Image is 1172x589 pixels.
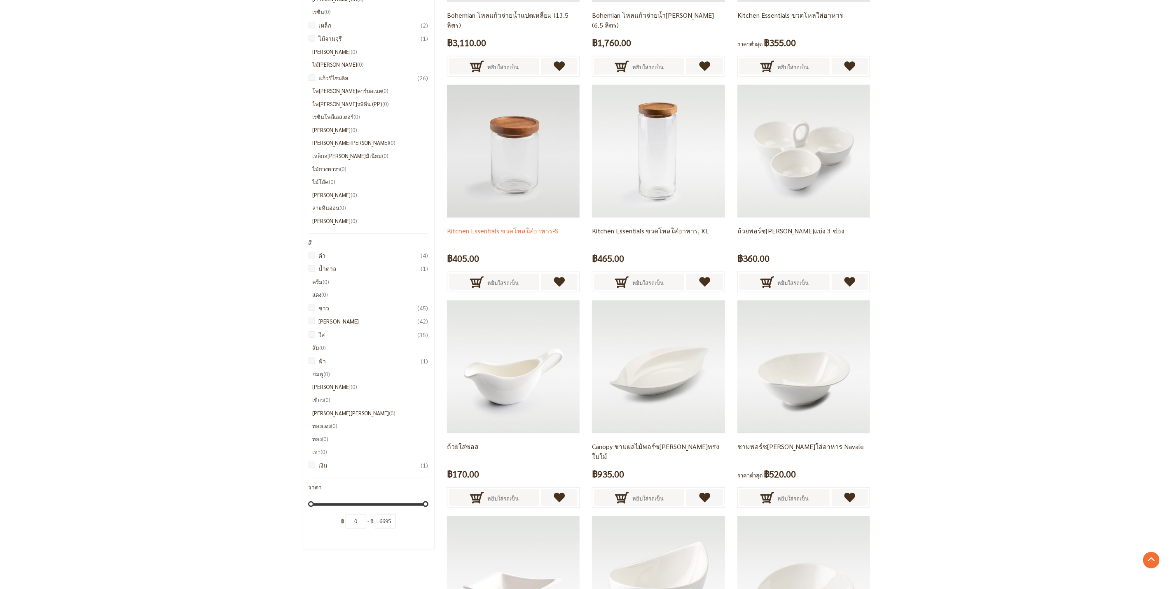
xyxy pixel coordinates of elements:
[313,165,428,174] li: ไม้ยางพารา
[447,147,580,154] a: glass storage jars, perserving jars, glass canisters, glass food storage jars, clear glass cookie...
[737,40,763,47] span: ราคาต่ำสุด
[737,226,844,235] a: ถ้วยพอร์ซ[PERSON_NAME]แบ่ง 3 ช่อง
[389,139,396,146] span: 0
[313,461,428,470] a: เงิน
[632,274,664,292] span: หยิบใส่รถเข็น
[313,217,428,226] li: [PERSON_NAME]
[313,447,428,456] li: เทา
[329,178,336,185] span: 0
[340,204,346,211] span: 0
[594,489,684,506] button: หยิบใส่รถเข็น
[313,138,428,147] li: [PERSON_NAME][PERSON_NAME]
[417,73,428,82] span: 26
[592,147,725,154] a: glass storage jars, perserving jars, glass canisters, glass food storage jars, clear glass cookie...
[417,330,428,339] span: 35
[541,489,578,506] a: เพิ่มไปยังรายการโปรด
[389,410,396,417] span: 0
[313,60,428,69] li: ไม้[PERSON_NAME]
[313,251,428,260] a: ดำ
[449,58,539,74] button: หยิบใส่รถเข็น
[487,489,519,508] span: หยิบใส่รถเข็น
[313,112,428,121] li: เรซินโพลีเอสเตอร์
[739,58,830,74] button: หยิบใส่รถเข็น
[313,330,428,339] a: ใส
[367,517,369,524] span: -
[322,435,329,442] span: 0
[340,165,347,172] span: 0
[832,489,868,506] a: เพิ่มไปยังรายการโปรด
[739,489,830,506] button: หยิบใส่รถเข็น
[313,264,428,273] a: น้ำตาล
[737,251,770,266] span: ฿360.00
[313,177,428,186] li: ไม้โอ๊ค
[421,356,428,366] span: 1
[358,61,364,68] span: 0
[313,151,428,161] li: เหล็กอ[PERSON_NAME]มิเนียม
[382,152,389,159] span: 0
[737,85,870,217] img: snack dish,section dish,dip dish, ชามใส่อาหารว่าง, ชามใส่ซอสเครื่องปรุง
[686,489,723,506] a: เพิ่มไปยังรายการโปรด
[351,217,358,224] span: 0
[313,370,428,379] li: ชมพู
[487,274,519,292] span: หยิบใส่รถเข็น
[331,422,338,429] span: 0
[313,100,428,109] li: โพ[PERSON_NAME]รพิลีน (PP)
[323,278,330,285] span: 0
[313,191,428,200] li: [PERSON_NAME]
[592,466,624,482] span: ฿935.00
[313,86,428,95] li: โพ[PERSON_NAME]คาร์บอเนต
[313,343,428,352] li: ส้ม
[313,303,428,312] a: ขาว
[737,300,870,433] img: ชามพอร์ซเลนใส่อาหาร Navale
[447,226,558,235] a: Kitchen Essentials ขวดโหลใส่อาหาร-S
[592,251,624,266] span: ฿465.00
[417,317,428,326] span: 42
[313,34,428,43] a: ไม้จามจุรี
[592,11,714,29] a: Bohemian โหลแก้วจ่ายน้ำ[PERSON_NAME] (6.5 ลิตร)
[778,274,809,292] span: หยิบใส่รถเข็น
[764,35,796,50] span: ฿355.00
[313,290,428,299] li: แดง
[447,578,580,585] a: ceramic bowl, porcelain, muti-purpose bowl, salad bowl, fruit bowl, serving bowl, serving pieces,...
[592,363,725,370] a: ceramic bowl, porcelain, multi-purpose bowl, salad bowl, fruit bowl, serving bowl, serving pieces...
[313,126,428,135] li: [PERSON_NAME]
[594,274,684,290] button: หยิบใส่รถเข็น
[449,489,539,506] button: หยิบใส่รถเข็น
[592,35,631,50] span: ฿1,760.00
[421,21,428,30] span: 2
[592,300,725,433] img: ceramic bowl, porcelain, multi-purpose bowl, salad bowl, fruit bowl, serving bowl, serving pieces...
[1143,552,1160,568] a: Go to Top
[449,274,539,290] button: หยิบใส่รถเข็น
[541,274,578,290] a: เพิ่มไปยังรายการโปรด
[447,442,479,451] a: ถ้วยใส่ซอส
[592,578,725,585] a: ceramic bowl, porcelain, muti-purpose bowl, salad bowl, fruit bowl, serving bowl, serving pieces,...
[309,240,428,246] div: สี
[778,58,809,76] span: หยิบใส่รถเข็น
[737,363,870,370] a: ชามพอร์ซเลนใส่อาหาร Navale
[447,85,580,217] img: glass storage jars, perserving jars, glass canisters, glass food storage jars, clear glass cookie...
[592,442,719,461] a: Canopy ชามผลไม้พอร์ซ[PERSON_NAME]ทรงใบใม้
[487,58,519,76] span: หยิบใส่รถเข็น
[313,382,428,391] li: [PERSON_NAME]
[351,48,358,55] span: 0
[832,274,868,290] a: เพิ่มไปยังรายการโปรด
[382,87,389,94] span: 0
[313,435,428,444] li: ทอง
[421,264,428,273] span: 1
[447,35,486,50] span: ฿3,110.00
[313,203,428,212] li: ลายหินอ่อน
[447,300,580,433] img: gravy boat, gravy jar, sauce boat, sauce jar, salad dressings, seasoning jar, เหยือกใส่เกรวี่, เห...
[447,11,568,29] a: Bohemian โหลแก้วจ่ายน้ำแปดเหลี่ยม (13.5 ลิตร)
[447,363,580,370] a: gravy boat, gravy jar, sauce boat, sauce jar, salad dressings, seasoning jar, เหยือกใส่เกรวี่, เห...
[592,226,709,235] a: Kitchen Essentials ขวดโหลใส่อาหาร, XL
[313,73,428,82] a: แก้วรีไซเคิล
[737,578,870,585] a: chip&dip, tabletop, multi-purpose, dip dish, dip bowl, serving pieces, food display, food present...
[447,251,479,266] span: ฿405.00
[351,191,358,198] span: 0
[737,147,870,154] a: snack dish,section dish,dip dish, ชามใส่อาหารว่าง, ชามใส่ซอสเครื่องปรุง
[592,85,725,217] img: glass storage jars, perserving jars, glass canisters, glass food storage jars, clear glass cookie...
[594,58,684,74] button: หยิบใส่รถเข็น
[383,100,389,107] span: 0
[686,58,723,74] a: เพิ่มไปยังรายการโปรด
[313,21,428,30] a: เหล็ก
